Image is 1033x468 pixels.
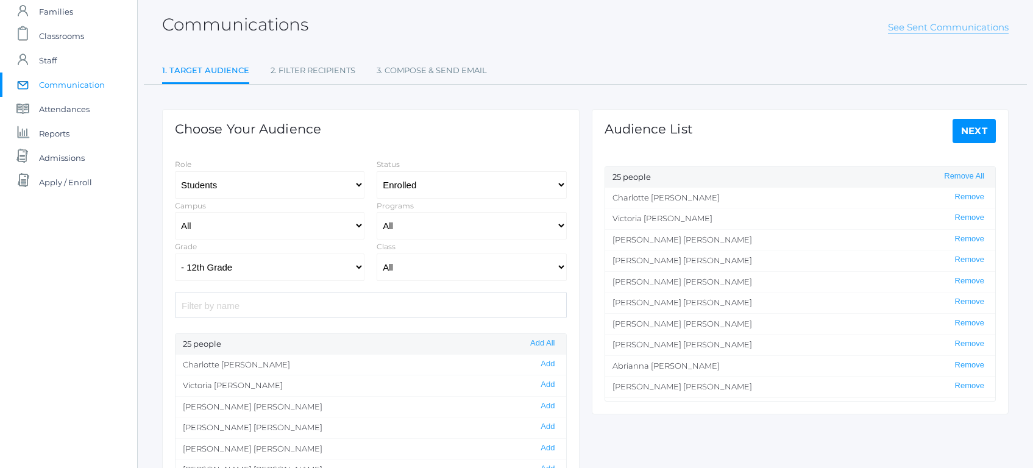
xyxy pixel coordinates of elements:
span: Attendances [39,97,90,121]
li: Charlotte [PERSON_NAME] [605,188,996,208]
li: Charlotte [PERSON_NAME] [176,355,566,375]
li: [PERSON_NAME] [PERSON_NAME] [176,438,566,459]
li: [PERSON_NAME] [PERSON_NAME] [605,250,996,271]
li: [PERSON_NAME] [PERSON_NAME] [605,313,996,335]
span: Communication [39,73,105,97]
li: [PERSON_NAME] [PERSON_NAME] [176,417,566,438]
span: Classrooms [39,24,84,48]
li: [PERSON_NAME] [PERSON_NAME] [176,396,566,417]
button: Add [537,359,558,369]
button: Remove [951,276,988,286]
label: Campus [175,201,206,210]
h1: Audience List [605,122,693,136]
button: Add [537,401,558,411]
h2: Communications [162,15,308,34]
label: Class [377,242,396,251]
a: 1. Target Audience [162,58,249,85]
button: Remove [951,234,988,244]
button: Remove All [940,171,988,182]
button: Remove [951,360,988,370]
li: Victoria [PERSON_NAME] [605,208,996,229]
button: Remove [951,213,988,223]
a: 3. Compose & Send Email [377,58,487,83]
a: Next [953,119,996,143]
li: [PERSON_NAME] [PERSON_NAME] [605,334,996,355]
li: [PERSON_NAME] [PERSON_NAME] [605,271,996,292]
button: Add All [527,338,558,349]
button: Remove [951,318,988,328]
li: [PERSON_NAME] [PERSON_NAME] [605,229,996,250]
li: [PERSON_NAME] [PERSON_NAME] [605,397,996,419]
label: Status [377,160,400,169]
button: Remove [951,255,988,265]
li: [PERSON_NAME] [PERSON_NAME] [605,292,996,313]
h1: Choose Your Audience [175,122,321,136]
label: Programs [377,201,414,210]
input: Filter by name [175,292,567,318]
div: 25 people [605,167,996,188]
label: Grade [175,242,197,251]
li: Victoria [PERSON_NAME] [176,375,566,396]
button: Add [537,443,558,453]
a: See Sent Communications [888,21,1009,34]
button: Add [537,422,558,432]
li: Abrianna [PERSON_NAME] [605,355,996,377]
span: Admissions [39,146,85,170]
button: Remove [951,381,988,391]
a: 2. Filter Recipients [271,58,355,83]
span: Reports [39,121,69,146]
span: Staff [39,48,57,73]
div: 25 people [176,334,566,355]
span: Apply / Enroll [39,170,92,194]
button: Remove [951,297,988,307]
li: [PERSON_NAME] [PERSON_NAME] [605,376,996,397]
button: Add [537,380,558,390]
label: Role [175,160,191,169]
button: Remove [951,192,988,202]
button: Remove [951,339,988,349]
